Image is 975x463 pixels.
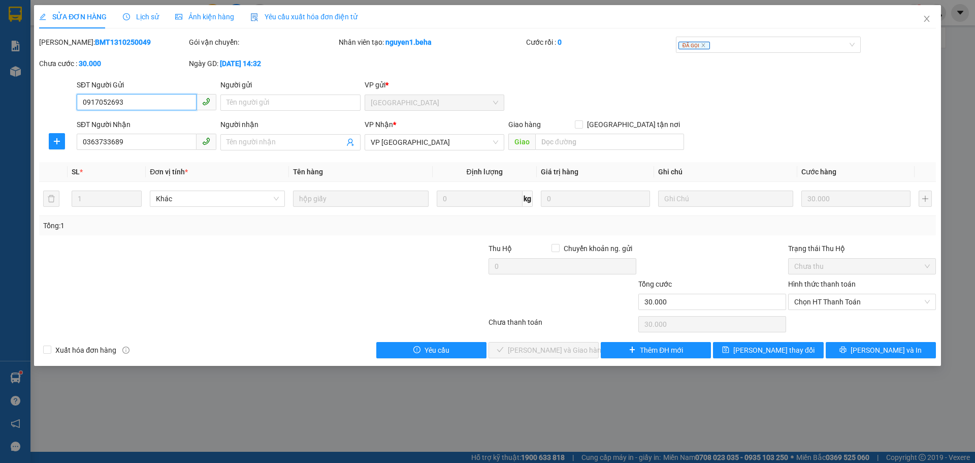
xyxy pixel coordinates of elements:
[150,168,188,176] span: Đơn vị tính
[826,342,936,358] button: printer[PERSON_NAME] và In
[788,280,856,288] label: Hình thức thanh toán
[49,137,64,145] span: plus
[535,134,684,150] input: Dọc đường
[839,346,847,354] span: printer
[365,120,393,129] span: VP Nhận
[346,138,354,146] span: user-add
[801,168,836,176] span: Cước hàng
[558,38,562,46] b: 0
[713,342,823,358] button: save[PERSON_NAME] thay đổi
[371,95,498,110] span: ĐẮK LẮK
[43,220,376,231] div: Tổng: 1
[122,347,129,354] span: info-circle
[95,38,151,46] b: BMT1310250049
[733,345,815,356] span: [PERSON_NAME] thay đổi
[39,13,46,20] span: edit
[250,13,258,21] img: icon
[293,191,428,207] input: VD: Bàn, Ghế
[175,13,234,21] span: Ảnh kiện hàng
[339,37,524,48] div: Nhân viên tạo:
[123,13,130,20] span: clock-circle
[413,346,420,354] span: exclamation-circle
[156,191,279,206] span: Khác
[508,134,535,150] span: Giao
[365,79,504,90] div: VP gửi
[701,43,706,48] span: close
[385,38,432,46] b: nguyen1.beha
[678,42,710,49] span: ĐÃ GỌI
[77,79,216,90] div: SĐT Người Gửi
[425,345,449,356] span: Yêu cầu
[371,135,498,150] span: VP PHÚ YÊN
[658,191,793,207] input: Ghi Chú
[526,37,674,48] div: Cước rồi :
[794,294,930,310] span: Chọn HT Thanh Toán
[39,37,187,48] div: [PERSON_NAME]:
[39,13,107,21] span: SỬA ĐƠN HÀNG
[202,98,210,106] span: phone
[175,13,182,20] span: picture
[560,243,636,254] span: Chuyển khoản ng. gửi
[722,346,729,354] span: save
[638,280,672,288] span: Tổng cước
[583,119,684,130] span: [GEOGRAPHIC_DATA] tận nơi
[220,79,360,90] div: Người gửi
[79,59,101,68] b: 30.000
[541,191,650,207] input: 0
[202,137,210,145] span: phone
[489,342,599,358] button: check[PERSON_NAME] và Giao hàng
[123,13,159,21] span: Lịch sử
[51,345,120,356] span: Xuất hóa đơn hàng
[487,317,637,334] div: Chưa thanh toán
[913,5,941,34] button: Close
[72,168,80,176] span: SL
[640,345,683,356] span: Thêm ĐH mới
[851,345,922,356] span: [PERSON_NAME] và In
[220,59,261,68] b: [DATE] 14:32
[523,191,533,207] span: kg
[77,119,216,130] div: SĐT Người Nhận
[49,133,65,149] button: plus
[220,119,360,130] div: Người nhận
[788,243,936,254] div: Trạng thái Thu Hộ
[293,168,323,176] span: Tên hàng
[189,37,337,48] div: Gói vận chuyển:
[923,15,931,23] span: close
[541,168,578,176] span: Giá trị hàng
[654,162,797,182] th: Ghi chú
[801,191,911,207] input: 0
[189,58,337,69] div: Ngày GD:
[919,191,932,207] button: plus
[250,13,357,21] span: Yêu cầu xuất hóa đơn điện tử
[39,58,187,69] div: Chưa cước :
[601,342,711,358] button: plusThêm ĐH mới
[43,191,59,207] button: delete
[467,168,503,176] span: Định lượng
[508,120,541,129] span: Giao hàng
[489,244,512,253] span: Thu Hộ
[629,346,636,354] span: plus
[794,259,930,274] span: Chưa thu
[376,342,486,358] button: exclamation-circleYêu cầu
